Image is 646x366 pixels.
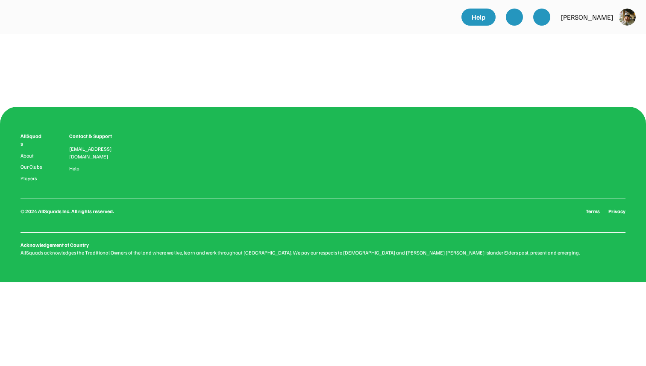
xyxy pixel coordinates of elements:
[561,12,614,22] div: [PERSON_NAME]
[69,145,122,161] div: [EMAIL_ADDRESS][DOMAIN_NAME]
[615,155,625,165] img: yH5BAEAAAAALAAAAAABAAEAAAIBRAA7
[602,155,612,165] img: yH5BAEAAAAALAAAAAABAAEAAAIBRAA7
[619,9,636,26] img: https%3A%2F%2F94044dc9e5d3b3599ffa5e2d56a015ce.cdn.bubble.io%2Ff1735884693839x817620674585113600%...
[21,176,44,182] a: Players
[510,13,519,21] img: yH5BAEAAAAALAAAAAABAAEAAAIBRAA7
[563,132,625,145] img: yH5BAEAAAAALAAAAAABAAEAAAIBRAA7
[21,153,44,159] a: About
[69,132,122,140] div: Contact & Support
[21,132,44,148] div: AllSquads
[608,208,625,215] a: Privacy
[537,13,546,21] img: yH5BAEAAAAALAAAAAABAAEAAAIBRAA7
[461,9,496,26] a: Help
[586,208,600,215] a: Terms
[21,241,89,249] div: Acknowledgement of Country
[588,155,598,165] img: yH5BAEAAAAALAAAAAABAAEAAAIBRAA7
[21,164,44,170] a: Our Clubs
[21,208,114,215] div: © 2024 AllSquads Inc. All rights reserved.
[21,249,625,257] div: AllSquads acknowledges the Traditional Owners of the land where we live, learn and work throughou...
[69,166,79,172] a: Help
[12,9,97,25] img: yH5BAEAAAAALAAAAAABAAEAAAIBRAA7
